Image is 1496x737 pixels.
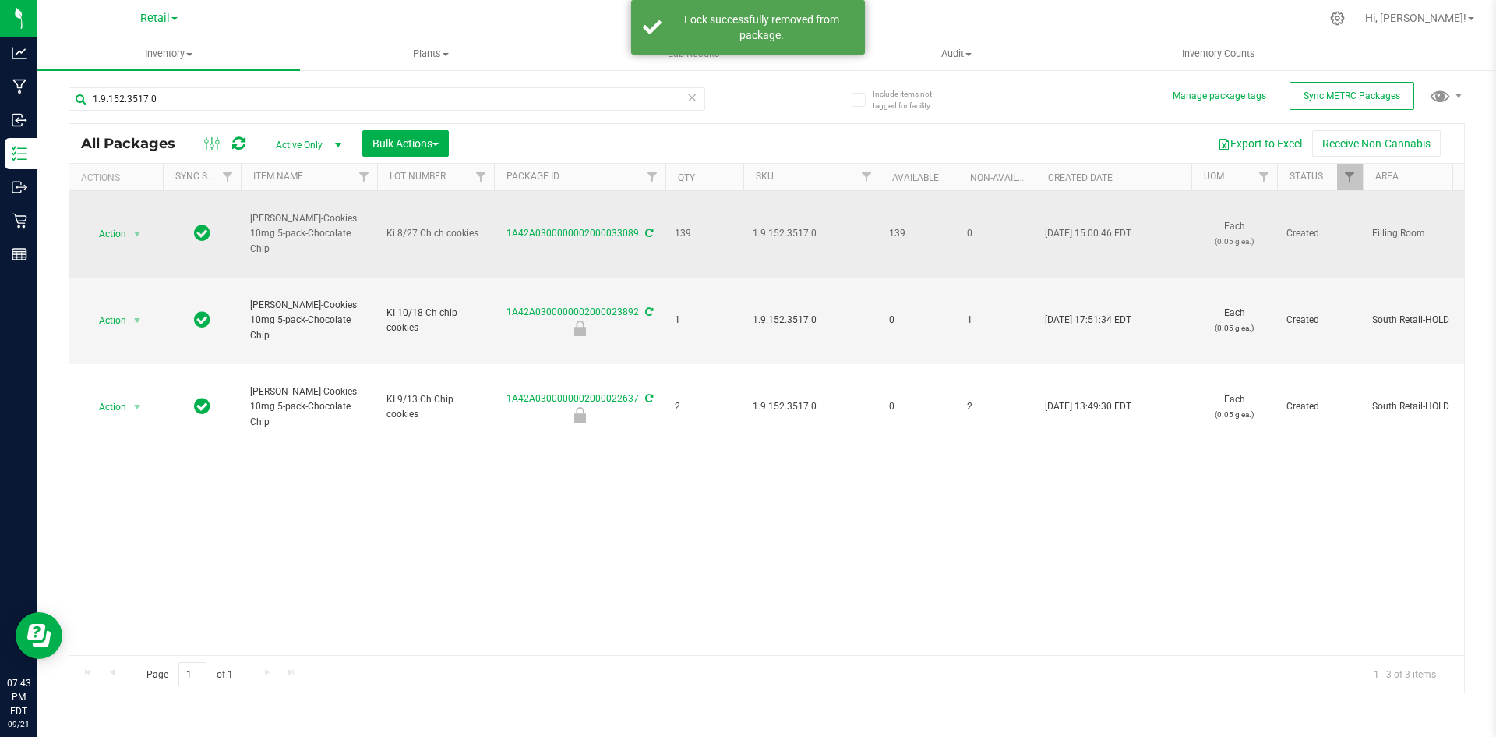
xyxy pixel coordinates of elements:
[756,171,774,182] a: SKU
[825,37,1088,70] a: Audit
[1286,399,1353,414] span: Created
[1372,313,1470,328] span: South Retail-HOLD
[85,223,127,245] span: Action
[1251,164,1277,190] a: Filter
[675,226,734,241] span: 139
[1312,130,1441,157] button: Receive Non-Cannabis
[390,171,446,182] a: Lot Number
[675,399,734,414] span: 2
[1048,172,1113,183] a: Created Date
[386,392,485,422] span: KI 9/13 Ch Chip cookies
[194,395,210,417] span: In Sync
[1161,47,1276,61] span: Inventory Counts
[643,306,653,317] span: Sync from Compliance System
[250,384,368,430] span: [PERSON_NAME]-Cookies 10mg 5-pack-Chocolate Chip
[492,407,668,423] div: Hold for Investigation
[889,399,948,414] span: 0
[194,309,210,331] span: In Sync
[175,171,235,182] a: Sync Status
[1201,234,1268,249] p: (0.05 g ea.)
[1304,90,1400,101] span: Sync METRC Packages
[1286,226,1353,241] span: Created
[7,676,30,718] p: 07:43 PM EDT
[1201,407,1268,422] p: (0.05 g ea.)
[1208,130,1312,157] button: Export to Excel
[12,146,27,161] inline-svg: Inventory
[889,313,948,328] span: 0
[250,298,368,343] span: [PERSON_NAME]-Cookies 10mg 5-pack-Chocolate Chip
[386,226,485,241] span: Ki 8/27 Ch ch cookies
[12,179,27,195] inline-svg: Outbound
[643,393,653,404] span: Sync from Compliance System
[301,47,562,61] span: Plants
[854,164,880,190] a: Filter
[1045,313,1131,328] span: [DATE] 17:51:34 EDT
[970,172,1039,183] a: Non-Available
[250,211,368,257] span: [PERSON_NAME]-Cookies 10mg 5-pack-Chocolate Chip
[1201,392,1268,422] span: Each
[753,313,870,328] span: 1.9.152.3517.0
[1372,226,1470,241] span: Filling Room
[351,164,377,190] a: Filter
[1290,82,1414,110] button: Sync METRC Packages
[128,223,147,245] span: select
[69,87,705,111] input: Search Package ID, Item Name, SKU, Lot or Part Number...
[81,135,191,152] span: All Packages
[140,12,170,25] span: Retail
[85,396,127,418] span: Action
[506,306,639,317] a: 1A42A0300000002000023892
[253,171,303,182] a: Item Name
[506,228,639,239] a: 1A42A0300000002000033089
[12,213,27,229] inline-svg: Retail
[1173,90,1266,103] button: Manage package tags
[967,226,1026,241] span: 0
[215,164,241,190] a: Filter
[1201,306,1268,335] span: Each
[492,321,668,336] div: Hold for Investigation
[1201,219,1268,249] span: Each
[1365,12,1466,24] span: Hi, [PERSON_NAME]!
[1045,226,1131,241] span: [DATE] 15:00:46 EDT
[37,37,300,70] a: Inventory
[128,396,147,418] span: select
[12,79,27,94] inline-svg: Manufacturing
[563,37,825,70] a: Lab Results
[12,112,27,128] inline-svg: Inbound
[1286,313,1353,328] span: Created
[1204,171,1224,182] a: UOM
[133,662,245,686] span: Page of 1
[468,164,494,190] a: Filter
[1088,37,1350,70] a: Inventory Counts
[506,393,639,404] a: 1A42A0300000002000022637
[128,310,147,331] span: select
[12,246,27,262] inline-svg: Reports
[1375,171,1399,182] a: Area
[678,172,695,183] a: Qty
[967,399,1026,414] span: 2
[37,47,300,61] span: Inventory
[670,12,853,43] div: Lock successfully removed from package.
[85,310,127,331] span: Action
[1361,662,1448,686] span: 1 - 3 of 3 items
[1328,11,1347,26] div: Manage settings
[1372,399,1470,414] span: South Retail-HOLD
[753,399,870,414] span: 1.9.152.3517.0
[1045,399,1131,414] span: [DATE] 13:49:30 EDT
[386,306,485,335] span: KI 10/18 Ch chip cookies
[640,164,665,190] a: Filter
[7,718,30,730] p: 09/21
[873,88,951,112] span: Include items not tagged for facility
[892,172,939,183] a: Available
[826,47,1087,61] span: Audit
[1201,321,1268,335] p: (0.05 g ea.)
[81,172,157,183] div: Actions
[362,130,449,157] button: Bulk Actions
[178,662,206,686] input: 1
[753,226,870,241] span: 1.9.152.3517.0
[506,171,559,182] a: Package ID
[300,37,563,70] a: Plants
[643,228,653,239] span: Sync from Compliance System
[194,222,210,244] span: In Sync
[372,137,439,150] span: Bulk Actions
[675,313,734,328] span: 1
